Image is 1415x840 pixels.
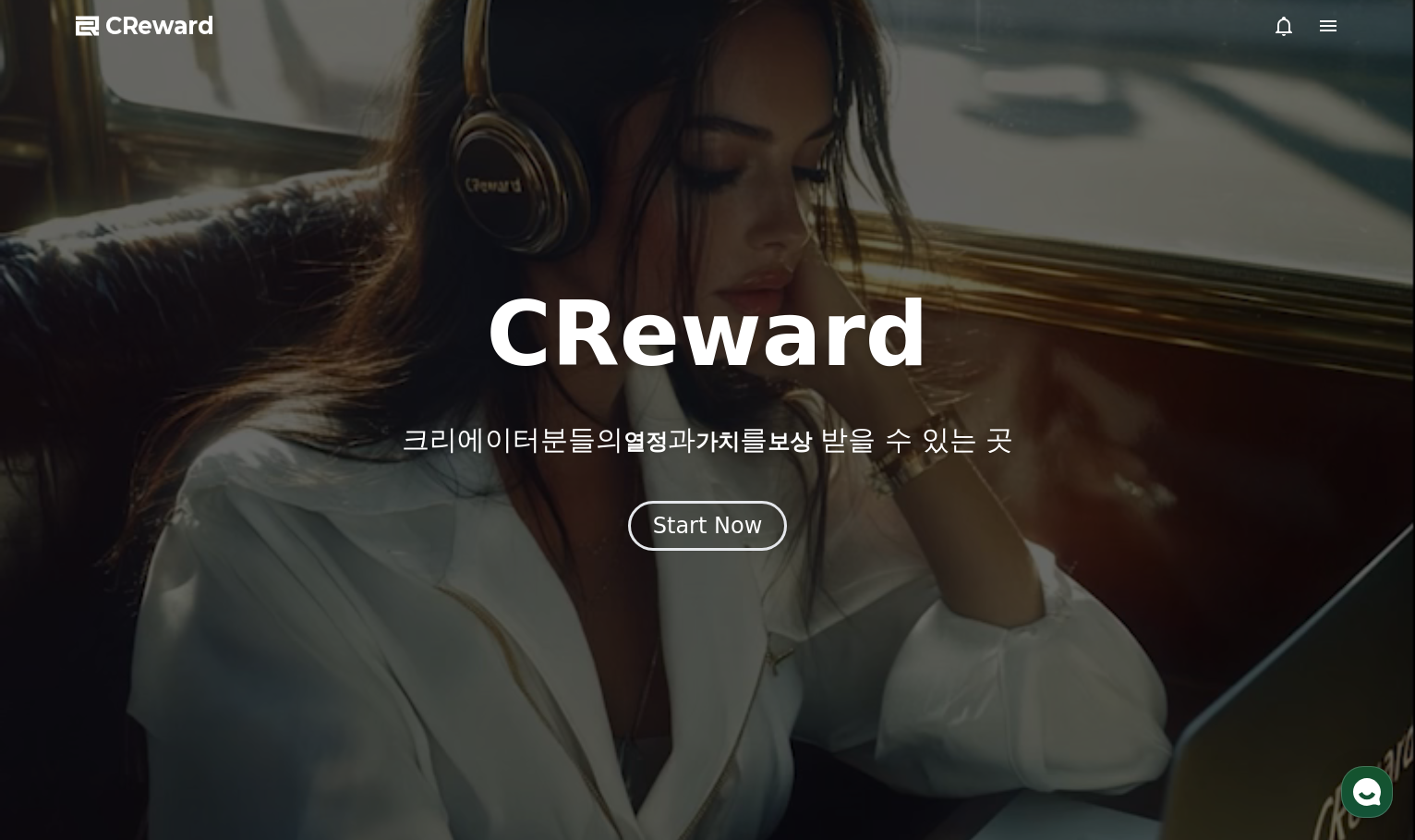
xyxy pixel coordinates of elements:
a: CReward [76,11,214,41]
span: CReward [105,11,214,41]
button: Start Now [628,501,788,551]
span: 가치 [695,429,740,455]
p: 크리에이터분들의 과 를 받을 수 있는 곳 [402,423,1013,457]
h1: CReward [486,290,928,379]
span: 보상 [768,429,812,455]
a: Start Now [628,519,788,537]
span: 열정 [623,429,668,455]
div: Start Now [653,511,763,541]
